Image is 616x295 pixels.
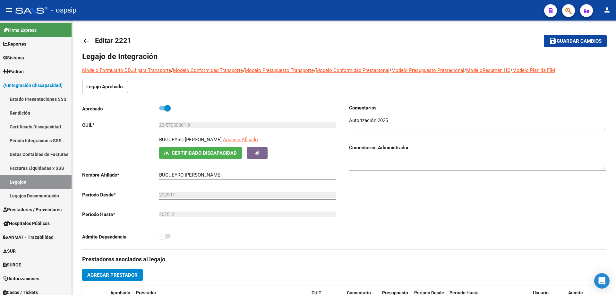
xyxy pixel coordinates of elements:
[3,234,54,241] span: ANMAT - Trazabilidad
[82,255,606,264] h3: Prestadores asociados al legajo
[316,67,389,73] a: Modelo Conformidad Prestacional
[82,51,606,62] h1: Legajo de Integración
[159,147,242,159] button: Certificado Discapacidad
[87,272,138,278] span: Agregar Prestador
[549,37,557,45] mat-icon: save
[173,67,243,73] a: Modelo Conformidad Transporte
[3,54,24,61] span: Sistema
[172,150,237,156] span: Certificado Discapacidad
[82,191,159,198] p: Periodo Desde
[557,39,602,44] span: Guardar cambios
[349,144,606,151] h3: Comentarios Administrador
[3,82,63,89] span: Integración (discapacidad)
[5,6,13,14] mat-icon: menu
[82,81,128,93] p: Legajo Aprobado.
[82,171,159,178] p: Nombre Afiliado
[82,269,143,281] button: Agregar Prestador
[51,3,76,17] span: - ospsip
[3,27,37,34] span: Firma Express
[159,136,222,143] p: BUGUEYRO [PERSON_NAME]
[3,261,21,268] span: SURGE
[82,67,171,73] a: Modelo Formulario DDJJ para Transporte
[3,40,26,48] span: Reportes
[544,35,607,47] button: Guardar cambios
[466,67,510,73] a: ModeloResumen HC
[82,105,159,112] p: Aprobado
[3,220,50,227] span: Hospitales Públicos
[594,273,610,289] div: Open Intercom Messenger
[391,67,464,73] a: Modelo Presupuesto Prestacional
[82,122,159,129] p: CUIL
[82,211,159,218] p: Periodo Hasta
[603,6,611,14] mat-icon: person
[3,275,39,282] span: Autorizaciones
[3,206,62,213] span: Prestadores / Proveedores
[82,233,159,240] p: Admite Dependencia
[3,68,24,75] span: Padrón
[95,37,132,45] span: Editar 2221
[82,37,90,45] mat-icon: arrow_back
[349,104,606,111] h3: Comentarios
[245,67,314,73] a: Modelo Presupuesto Transporte
[512,67,555,73] a: Modelo Planilla FIM
[3,247,16,255] span: SUR
[223,137,258,143] span: Análisis Afiliado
